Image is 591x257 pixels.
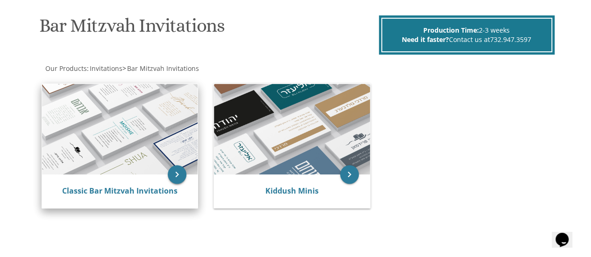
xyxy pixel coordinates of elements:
[89,64,122,73] a: Invitations
[423,26,479,35] span: Production Time:
[37,64,296,73] div: :
[340,165,359,184] a: keyboard_arrow_right
[490,35,531,44] a: 732.947.3597
[214,84,370,175] img: Kiddush Minis
[62,186,178,196] a: Classic Bar Mitzvah Invitations
[90,64,122,73] span: Invitations
[39,15,377,43] h1: Bar Mitzvah Invitations
[126,64,199,73] a: Bar Mitzvah Invitations
[168,165,186,184] a: keyboard_arrow_right
[42,84,198,175] img: Classic Bar Mitzvah Invitations
[402,35,449,44] span: Need it faster?
[127,64,199,73] span: Bar Mitzvah Invitations
[265,186,319,196] a: Kiddush Minis
[552,220,582,248] iframe: chat widget
[44,64,87,73] a: Our Products
[122,64,199,73] span: >
[381,18,552,52] div: 2-3 weeks Contact us at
